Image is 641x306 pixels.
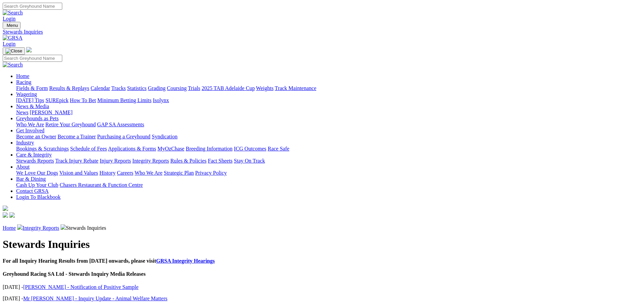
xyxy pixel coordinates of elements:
a: GAP SA Assessments [97,122,144,127]
a: Stay On Track [234,158,265,164]
p: Stewards Inquiries [3,224,638,231]
a: Fact Sheets [208,158,233,164]
div: Get Involved [16,134,638,140]
img: logo-grsa-white.png [26,47,32,52]
a: SUREpick [45,97,68,103]
a: Home [3,225,16,231]
a: Race Safe [268,146,289,151]
p: [DATE] - [3,296,638,302]
a: Greyhounds as Pets [16,116,59,121]
a: Integrity Reports [23,225,59,231]
img: chevron-right.svg [17,224,23,230]
img: twitter.svg [9,212,15,218]
a: Racing [16,79,31,85]
a: Weights [256,85,274,91]
img: Search [3,62,23,68]
a: Privacy Policy [195,170,227,176]
a: Track Injury Rebate [55,158,98,164]
a: Cash Up Your Club [16,182,58,188]
input: Search [3,55,62,62]
div: Care & Integrity [16,158,638,164]
div: Racing [16,85,638,91]
a: Syndication [152,134,177,139]
img: logo-grsa-white.png [3,206,8,211]
a: Purchasing a Greyhound [97,134,150,139]
a: Contact GRSA [16,188,48,194]
a: [DATE] Tips [16,97,44,103]
a: Become an Owner [16,134,56,139]
span: Menu [7,23,18,28]
img: Close [5,48,22,54]
a: Wagering [16,91,37,97]
a: Home [16,73,29,79]
a: Grading [148,85,166,91]
a: Track Maintenance [275,85,316,91]
a: GRSA Integrity Hearings [156,258,215,264]
a: Care & Integrity [16,152,52,158]
a: Careers [117,170,133,176]
a: News & Media [16,103,49,109]
a: [PERSON_NAME] [30,110,72,115]
a: Schedule of Fees [70,146,107,151]
h4: Greyhound Racing SA Ltd - Stewards Inquiry Media Releases [3,271,638,277]
a: ICG Outcomes [234,146,266,151]
a: Login [3,41,15,47]
a: Integrity Reports [132,158,169,164]
a: Isolynx [153,97,169,103]
a: Strategic Plan [164,170,194,176]
a: Trials [188,85,200,91]
h1: Stewards Inquiries [3,238,638,251]
div: Bar & Dining [16,182,638,188]
a: Retire Your Greyhound [45,122,96,127]
img: GRSA [3,35,23,41]
div: Wagering [16,97,638,103]
div: Greyhounds as Pets [16,122,638,128]
a: News [16,110,28,115]
a: Who We Are [16,122,44,127]
a: Vision and Values [59,170,98,176]
a: Login [3,16,15,21]
a: About [16,164,30,170]
a: How To Bet [70,97,96,103]
a: Breeding Information [186,146,233,151]
a: Stewards Inquiries [3,29,638,35]
a: Who We Are [135,170,163,176]
p: [DATE] - [3,284,638,290]
a: Results & Replays [49,85,89,91]
img: facebook.svg [3,212,8,218]
a: Calendar [91,85,110,91]
a: Minimum Betting Limits [97,97,151,103]
a: Chasers Restaurant & Function Centre [60,182,143,188]
a: Statistics [127,85,147,91]
a: [PERSON_NAME] - Notification of Positive Sample [23,284,139,290]
a: Rules & Policies [170,158,207,164]
a: Industry [16,140,34,145]
a: Stewards Reports [16,158,54,164]
a: Bar & Dining [16,176,46,182]
a: Coursing [167,85,187,91]
a: Get Involved [16,128,44,133]
a: Mr [PERSON_NAME] - Inquiry Update - Animal Welfare Matters [23,296,168,301]
a: Tracks [111,85,126,91]
a: Become a Trainer [58,134,96,139]
a: History [99,170,115,176]
a: Injury Reports [100,158,131,164]
a: Applications & Forms [108,146,156,151]
b: For all Inquiry Hearing Results from [DATE] onwards, please visit [3,258,215,264]
a: 2025 TAB Adelaide Cup [202,85,255,91]
a: We Love Our Dogs [16,170,58,176]
a: MyOzChase [157,146,184,151]
a: Fields & Form [16,85,48,91]
button: Toggle navigation [3,22,21,29]
input: Search [3,3,62,10]
button: Toggle navigation [3,47,25,55]
div: News & Media [16,110,638,116]
a: Bookings & Scratchings [16,146,69,151]
img: chevron-right.svg [61,224,66,230]
div: About [16,170,638,176]
a: Login To Blackbook [16,194,61,200]
img: Search [3,10,23,16]
div: Industry [16,146,638,152]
